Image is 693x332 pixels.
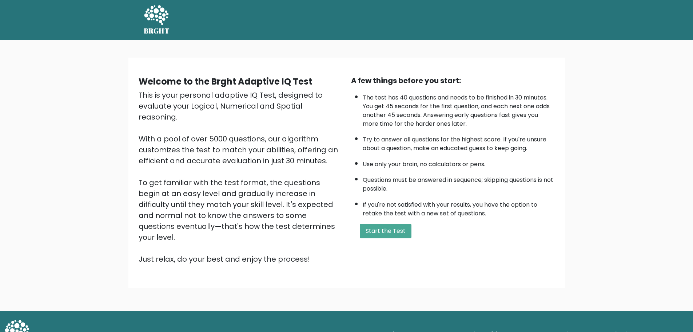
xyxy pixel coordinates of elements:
[351,75,555,86] div: A few things before you start:
[363,132,555,153] li: Try to answer all questions for the highest score. If you're unsure about a question, make an edu...
[363,156,555,169] li: Use only your brain, no calculators or pens.
[360,224,411,238] button: Start the Test
[363,197,555,218] li: If you're not satisfied with your results, you have the option to retake the test with a new set ...
[139,75,312,87] b: Welcome to the Brght Adaptive IQ Test
[144,27,170,35] h5: BRGHT
[144,3,170,37] a: BRGHT
[363,90,555,128] li: The test has 40 questions and needs to be finished in 30 minutes. You get 45 seconds for the firs...
[139,90,342,265] div: This is your personal adaptive IQ Test, designed to evaluate your Logical, Numerical and Spatial ...
[363,172,555,193] li: Questions must be answered in sequence; skipping questions is not possible.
